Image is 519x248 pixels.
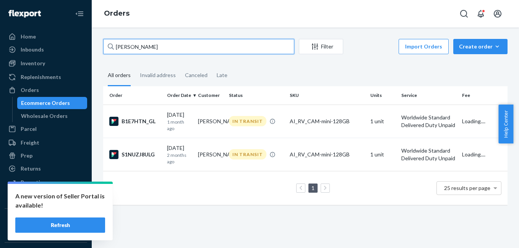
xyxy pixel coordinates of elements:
[5,31,87,43] a: Home
[226,86,287,105] th: Status
[367,105,398,138] td: 1 unit
[229,149,266,159] div: IN TRANSIT
[290,151,365,158] div: AI_RV_CAM-mini-128GB
[310,185,316,191] a: Page 1 is your current page
[5,190,87,202] a: Billing
[185,65,208,85] div: Canceled
[103,39,294,54] input: Search orders
[229,116,266,126] div: IN TRANSIT
[444,185,490,191] span: 25 results per page
[459,43,502,50] div: Create order
[5,123,87,135] a: Parcel
[456,6,472,21] button: Open Search Box
[367,138,398,171] td: 1 unit
[5,215,87,227] button: Integrations
[299,43,343,50] div: Filter
[17,97,88,109] a: Ecommerce Orders
[398,86,459,105] th: Service
[290,118,365,125] div: AI_RV_CAM-mini-128GB
[198,92,223,98] div: Customer
[17,110,88,122] a: Wholesale Orders
[140,65,176,85] div: Invalid address
[21,112,68,120] div: Wholesale Orders
[167,119,192,132] p: 1 month ago
[5,176,87,188] a: Reporting
[21,46,44,53] div: Inbounds
[5,84,87,96] a: Orders
[401,147,456,162] p: Worldwide Standard Delivered Duty Unpaid
[167,152,192,165] p: 2 months ago
[5,137,87,149] a: Freight
[15,217,105,233] button: Refresh
[21,86,39,94] div: Orders
[5,43,87,56] a: Inbounds
[108,65,131,86] div: All orders
[5,71,87,83] a: Replenishments
[21,152,32,159] div: Prep
[8,10,41,18] img: Flexport logo
[72,6,87,21] button: Close Navigation
[21,179,46,186] div: Reporting
[109,150,161,159] div: S1NUZJ8ULG
[459,105,508,138] td: Loading....
[103,86,164,105] th: Order
[21,165,41,172] div: Returns
[21,33,36,40] div: Home
[287,86,368,105] th: SKU
[490,6,505,21] button: Open account menu
[401,114,456,129] p: Worldwide Standard Delivered Duty Unpaid
[21,73,61,81] div: Replenishments
[104,9,130,18] a: Orders
[21,139,39,147] div: Freight
[195,138,226,171] td: [PERSON_NAME]
[5,230,87,239] a: Add Integration
[459,86,508,105] th: Fee
[459,138,508,171] td: Loading....
[21,60,45,67] div: Inventory
[98,3,136,25] ol: breadcrumbs
[5,150,87,162] a: Prep
[164,86,195,105] th: Order Date
[21,99,70,107] div: Ecommerce Orders
[109,117,161,126] div: B1E7HTN_GL
[367,86,398,105] th: Units
[399,39,449,54] button: Import Orders
[5,57,87,69] a: Inventory
[473,6,488,21] button: Open notifications
[21,125,37,133] div: Parcel
[299,39,343,54] button: Filter
[167,144,192,165] div: [DATE]
[15,192,105,210] p: A new version of Seller Portal is available!
[498,105,513,143] button: Help Center
[167,111,192,132] div: [DATE]
[453,39,508,54] button: Create order
[5,163,87,175] a: Returns
[217,65,227,85] div: Late
[195,105,226,138] td: [PERSON_NAME]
